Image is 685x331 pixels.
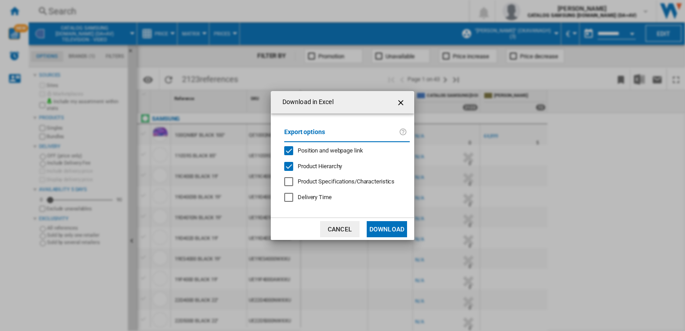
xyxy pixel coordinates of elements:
md-checkbox: Product Hierarchy [284,162,403,170]
span: Product Specifications/Characteristics [298,178,395,185]
span: Delivery Time [298,194,332,200]
label: Export options [284,127,399,144]
md-checkbox: Position and webpage link [284,147,403,155]
button: getI18NText('BUTTONS.CLOSE_DIALOG') [393,93,411,111]
span: Position and webpage link [298,147,363,154]
span: Product Hierarchy [298,163,342,170]
button: Cancel [320,221,360,237]
div: Only applies to Category View [298,178,395,186]
button: Download [367,221,407,237]
md-checkbox: Delivery Time [284,193,410,202]
h4: Download in Excel [278,98,334,107]
ng-md-icon: getI18NText('BUTTONS.CLOSE_DIALOG') [396,97,407,108]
